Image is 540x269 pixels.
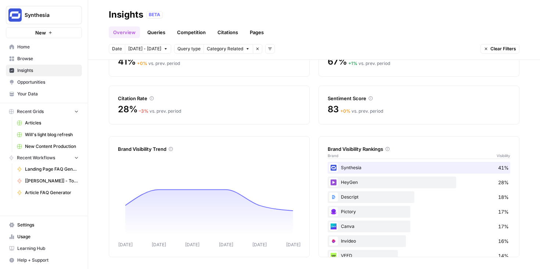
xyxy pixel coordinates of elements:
[118,103,137,115] span: 28%
[17,245,79,252] span: Learning Hub
[14,141,82,152] a: New Content Production
[498,179,509,186] span: 28%
[139,108,181,114] div: vs. prev. period
[6,243,82,254] a: Learning Hub
[17,91,79,97] span: Your Data
[109,26,140,38] a: Overview
[219,242,233,247] tspan: [DATE]
[118,242,133,247] tspan: [DATE]
[137,60,180,67] div: vs. prev. period
[204,44,253,54] button: Category Related
[213,26,242,38] a: Citations
[17,67,79,74] span: Insights
[25,166,79,172] span: Landing Page FAQ Generator
[498,223,509,230] span: 17%
[329,163,338,172] img: kn4yydfihu1m6ctu54l2b7jhf7vx
[17,55,79,62] span: Browse
[118,145,300,153] div: Brand Visibility Trend
[137,61,147,66] span: + 0 %
[17,79,79,86] span: Opportunities
[118,56,136,68] span: 41%
[143,26,170,38] a: Queries
[348,61,357,66] span: + 1 %
[498,237,509,245] span: 16%
[245,26,268,38] a: Pages
[498,164,509,171] span: 41%
[329,178,338,187] img: 9w0gpg5mysfnm3lmj7yygg5fv3dk
[328,235,510,247] div: Invideo
[328,221,510,232] div: Canva
[497,153,510,159] span: Visibility
[14,117,82,129] a: Articles
[329,222,338,231] img: t7020at26d8erv19khrwcw8unm2u
[329,193,338,201] img: xvlm1tp7ydqmv3akr6p4ptg0hnp0
[118,95,300,102] div: Citation Rate
[109,9,143,21] div: Insights
[6,231,82,243] a: Usage
[17,155,55,161] span: Recent Workflows
[348,60,390,67] div: vs. prev. period
[185,242,199,247] tspan: [DATE]
[25,143,79,150] span: New Content Production
[6,65,82,76] a: Insights
[6,254,82,266] button: Help + Support
[17,44,79,50] span: Home
[328,103,339,115] span: 83
[173,26,210,38] a: Competition
[329,207,338,216] img: 5ishofca9hhfzkbc6046dfm6zfk6
[125,44,171,54] button: [DATE] - [DATE]
[6,76,82,88] a: Opportunities
[25,120,79,126] span: Articles
[14,187,82,199] a: Article FAQ Generator
[328,153,338,159] span: Brand
[6,6,82,24] button: Workspace: Synthesia
[6,53,82,65] a: Browse
[328,191,510,203] div: Descript
[328,250,510,262] div: VEED
[112,46,122,52] span: Date
[252,242,267,247] tspan: [DATE]
[498,208,509,215] span: 17%
[329,237,338,246] img: tq86vd83ef1nrwn668d8ilq4lo0e
[498,193,509,201] span: 18%
[25,178,79,184] span: [[PERSON_NAME]] - Tools & Features Pages Refreshe - [MAIN WORKFLOW]
[490,46,516,52] span: Clear Filters
[329,251,338,260] img: jz86opb9spy4uaui193389rfc1lw
[8,8,22,22] img: Synthesia Logo
[14,163,82,175] a: Landing Page FAQ Generator
[152,242,166,247] tspan: [DATE]
[25,189,79,196] span: Article FAQ Generator
[17,222,79,228] span: Settings
[340,108,383,114] div: vs. prev. period
[6,88,82,100] a: Your Data
[25,131,79,138] span: Will's light blog refresh
[25,11,69,19] span: Synthesia
[328,56,347,68] span: 67%
[328,177,510,188] div: HeyGen
[35,29,46,36] span: New
[328,145,510,153] div: Brand Visibility Rankings
[14,175,82,187] a: [[PERSON_NAME]] - Tools & Features Pages Refreshe - [MAIN WORKFLOW]
[328,95,510,102] div: Sentiment Score
[146,11,163,18] div: BETA
[340,108,350,114] span: + 0 %
[6,41,82,53] a: Home
[498,252,509,259] span: 14%
[128,46,161,52] span: [DATE] - [DATE]
[17,233,79,240] span: Usage
[6,152,82,163] button: Recent Workflows
[286,242,300,247] tspan: [DATE]
[177,46,201,52] span: Query type
[14,129,82,141] a: Will's light blog refresh
[139,108,148,114] span: – 3 %
[6,106,82,117] button: Recent Grids
[328,206,510,218] div: Pictory
[6,27,82,38] button: New
[17,257,79,263] span: Help + Support
[328,162,510,174] div: Synthesia
[207,46,243,52] span: Category Related
[480,44,519,54] button: Clear Filters
[17,108,44,115] span: Recent Grids
[6,219,82,231] a: Settings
